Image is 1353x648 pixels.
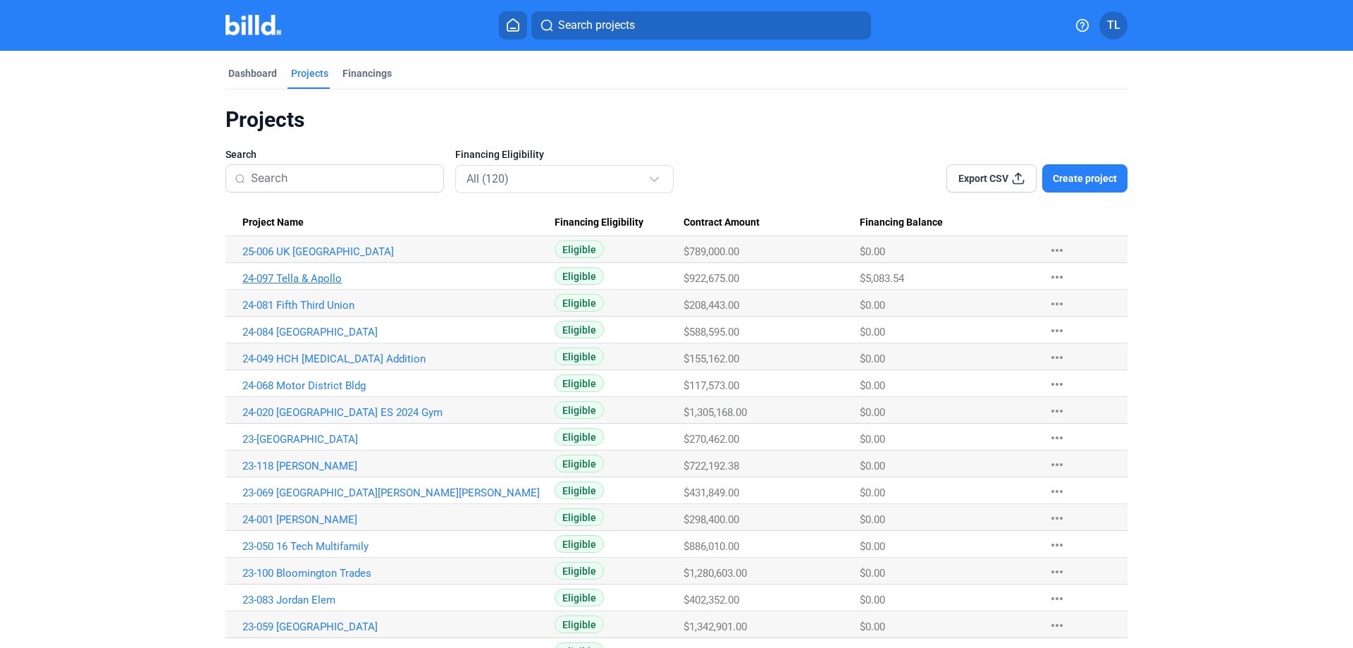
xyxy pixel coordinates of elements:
button: Create project [1042,164,1127,192]
span: $1,280,603.00 [684,567,747,580]
span: $886,010.00 [684,540,739,553]
div: Dashboard [228,66,277,80]
span: $402,352.00 [684,594,739,606]
div: Financing Balance [860,216,1034,229]
button: Export CSV [946,164,1037,192]
span: $0.00 [860,513,885,526]
a: 23-[GEOGRAPHIC_DATA] [242,433,555,446]
span: Project Name [242,216,304,229]
a: 24-068 Motor District Bldg [242,379,555,392]
span: $789,000.00 [684,245,739,258]
span: Eligible [555,321,604,338]
button: TL [1099,11,1127,39]
span: $0.00 [860,299,885,312]
span: Financing Eligibility [455,147,544,161]
span: $0.00 [860,621,885,633]
a: 23-083 Jordan Elem [242,594,555,606]
mat-icon: more_horiz [1049,483,1065,500]
span: $0.00 [860,433,885,446]
span: $1,342,901.00 [684,621,747,633]
span: $0.00 [860,379,885,392]
mat-icon: more_horiz [1049,349,1065,366]
span: $0.00 [860,353,885,365]
span: Eligible [555,589,604,606]
span: Eligible [555,267,604,285]
span: Eligible [555,482,604,499]
span: $0.00 [860,406,885,419]
span: $0.00 [860,540,885,553]
mat-icon: more_horiz [1049,242,1065,259]
span: $0.00 [860,245,885,258]
div: Projects [291,66,328,80]
span: $0.00 [860,594,885,606]
span: Eligible [555,401,604,419]
mat-icon: more_horiz [1049,563,1065,580]
a: 24-097 Tella & Apollo [242,272,555,285]
span: Eligible [555,455,604,472]
div: Contract Amount [684,216,860,229]
span: Financing Eligibility [555,216,643,229]
span: Export CSV [958,171,1008,185]
mat-icon: more_horiz [1049,590,1065,607]
span: $0.00 [860,567,885,580]
a: 24-084 [GEOGRAPHIC_DATA] [242,326,555,338]
a: 24-081 Fifth Third Union [242,299,555,312]
a: 23-059 [GEOGRAPHIC_DATA] [242,621,555,633]
span: $588,595.00 [684,326,739,338]
span: Contract Amount [684,216,760,229]
span: Search projects [558,17,635,34]
input: Search [251,164,435,193]
img: Billd Company Logo [225,15,281,35]
span: Search [225,147,257,161]
span: $208,443.00 [684,299,739,312]
a: 23-050 16 Tech Multifamily [242,540,555,553]
mat-icon: more_horiz [1049,376,1065,393]
span: Create project [1053,171,1117,185]
span: $922,675.00 [684,272,739,285]
span: Eligible [555,562,604,580]
mat-icon: more_horiz [1049,403,1065,420]
div: Financing Eligibility [555,216,684,229]
span: $155,162.00 [684,353,739,365]
mat-icon: more_horiz [1049,456,1065,473]
a: 23-069 [GEOGRAPHIC_DATA][PERSON_NAME][PERSON_NAME] [242,487,555,499]
span: Financing Balance [860,216,943,229]
span: $0.00 [860,487,885,499]
span: $5,083.54 [860,272,904,285]
span: $298,400.00 [684,513,739,526]
span: Eligible [555,616,604,633]
span: Eligible [555,508,604,526]
span: $0.00 [860,326,885,338]
span: Eligible [555,294,604,312]
span: Eligible [555,348,604,365]
span: $431,849.00 [684,487,739,499]
span: $270,462.00 [684,433,739,446]
mat-icon: more_horiz [1049,617,1065,634]
div: Projects [225,106,1127,133]
mat-icon: more_horiz [1049,295,1065,312]
span: $0.00 [860,460,885,472]
span: Eligible [555,428,604,446]
a: 24-001 [PERSON_NAME] [242,513,555,526]
mat-icon: more_horiz [1049,322,1065,339]
mat-select-trigger: All (120) [467,172,509,185]
mat-icon: more_horiz [1049,429,1065,446]
a: 25-006 UK [GEOGRAPHIC_DATA] [242,245,555,258]
div: Project Name [242,216,555,229]
a: 23-118 [PERSON_NAME] [242,460,555,472]
a: 23-100 Bloomington Trades [242,567,555,580]
a: 24-049 HCH [MEDICAL_DATA] Addition [242,353,555,365]
a: 24-020 [GEOGRAPHIC_DATA] ES 2024 Gym [242,406,555,419]
mat-icon: more_horiz [1049,510,1065,527]
span: TL [1107,17,1120,34]
mat-icon: more_horiz [1049,537,1065,554]
button: Search projects [531,11,871,39]
div: Financings [342,66,392,80]
span: Eligible [555,374,604,392]
span: Eligible [555,240,604,258]
mat-icon: more_horiz [1049,269,1065,286]
span: $722,192.38 [684,460,739,472]
span: Eligible [555,535,604,553]
span: $117,573.00 [684,379,739,392]
span: $1,305,168.00 [684,406,747,419]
